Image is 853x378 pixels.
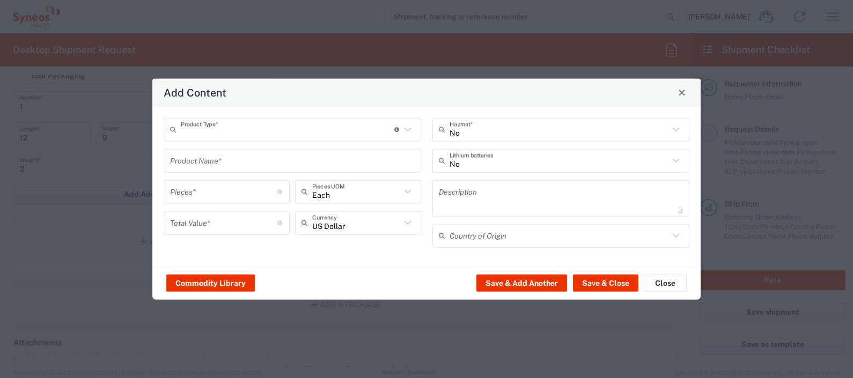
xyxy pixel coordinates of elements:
button: Close [644,275,687,292]
button: Close [674,85,689,100]
button: Commodity Library [166,275,255,292]
button: Save & Add Another [476,275,567,292]
button: Save & Close [573,275,638,292]
h4: Add Content [164,85,226,100]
